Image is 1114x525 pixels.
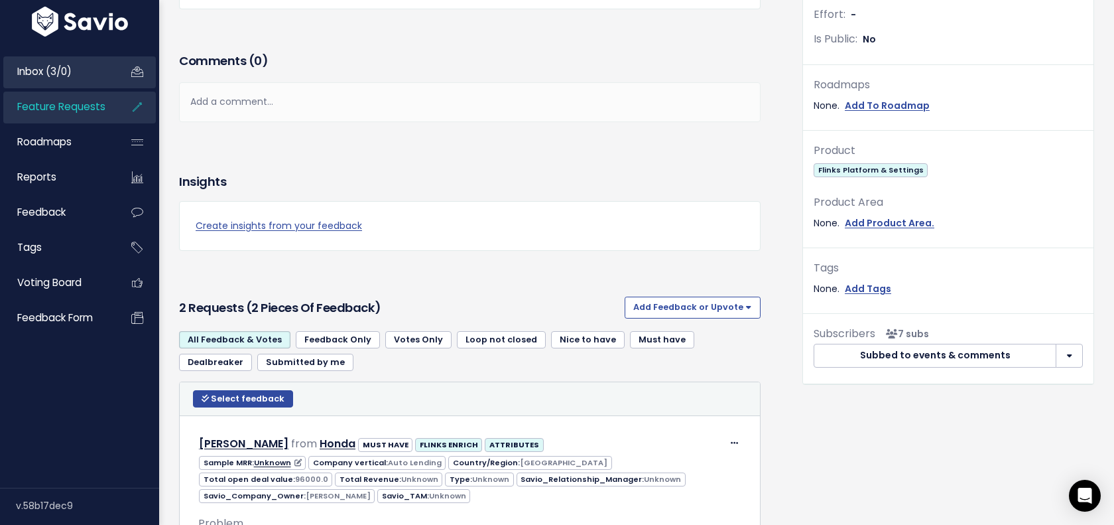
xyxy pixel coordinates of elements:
[814,326,875,341] span: Subscribers
[17,311,93,325] span: Feedback form
[863,33,876,46] span: No
[845,281,891,297] a: Add Tags
[3,267,110,298] a: Voting Board
[254,52,262,69] span: 0
[881,327,929,340] span: <p><strong>Subscribers</strong><br><br> - Frederic Nostrome<br> - Hessam Abbasi<br> - Pauline San...
[420,439,478,450] strong: FLINKS ENRICH
[845,215,934,232] a: Add Product Area.
[457,331,546,348] a: Loop not closed
[401,474,438,485] span: Unknown
[448,456,611,470] span: Country/Region:
[193,390,293,408] button: Select feedback
[845,98,930,114] a: Add To Roadmap
[3,92,110,122] a: Feature Requests
[814,31,857,46] span: Is Public:
[363,439,408,450] strong: MUST HAVE
[520,457,607,468] span: [GEOGRAPHIC_DATA]
[308,456,446,470] span: Company vertical:
[814,281,1083,297] div: None.
[296,331,380,348] a: Feedback Only
[179,82,761,121] div: Add a comment...
[199,489,375,503] span: Savio_Company_Owner:
[179,173,226,191] h3: Insights
[814,193,1083,212] div: Product Area
[644,474,681,485] span: Unknown
[179,354,252,371] a: Dealbreaker
[291,436,317,451] span: from
[335,473,442,487] span: Total Revenue:
[377,489,470,503] span: Savio_TAM:
[1069,480,1101,512] div: Open Intercom Messenger
[3,303,110,333] a: Feedback form
[306,490,371,501] span: [PERSON_NAME]
[851,8,856,21] span: -
[17,135,72,149] span: Roadmaps
[199,436,288,451] a: [PERSON_NAME]
[625,297,761,318] button: Add Feedback or Upvote
[388,457,442,468] span: Auto Lending
[3,56,110,87] a: Inbox (3/0)
[196,218,744,234] a: Create insights from your feedback
[814,344,1056,368] button: Subbed to events & comments
[814,215,1083,232] div: None.
[17,205,66,219] span: Feedback
[385,331,452,348] a: Votes Only
[814,7,845,22] span: Effort:
[199,456,306,470] span: Sample MRR:
[254,457,302,468] a: Unknown
[3,162,110,192] a: Reports
[445,473,513,487] span: Type:
[16,488,159,523] div: v.58b17dec9
[179,52,761,70] h3: Comments ( )
[257,354,353,371] a: Submitted by me
[17,240,42,254] span: Tags
[17,275,82,289] span: Voting Board
[489,439,539,450] strong: ATTRIBUTES
[17,100,105,113] span: Feature Requests
[3,127,110,157] a: Roadmaps
[814,259,1083,278] div: Tags
[517,473,686,487] span: Savio_Relationship_Manager:
[429,490,466,501] span: Unknown
[551,331,625,348] a: Nice to have
[295,474,328,485] span: 96000.0
[320,436,355,451] a: Honda
[29,7,131,37] img: logo-white.9d6f32f41409.svg
[814,76,1083,95] div: Roadmaps
[17,64,72,78] span: Inbox (3/0)
[211,393,284,404] span: Select feedback
[814,141,1083,161] div: Product
[814,98,1083,114] div: None.
[17,170,56,184] span: Reports
[3,197,110,228] a: Feedback
[179,331,290,348] a: All Feedback & Votes
[630,331,694,348] a: Must have
[199,473,332,487] span: Total open deal value:
[3,232,110,263] a: Tags
[179,299,619,317] h3: 2 Requests (2 pieces of Feedback)
[472,474,509,485] span: Unknown
[814,163,928,177] span: Flinks Platform & Settings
